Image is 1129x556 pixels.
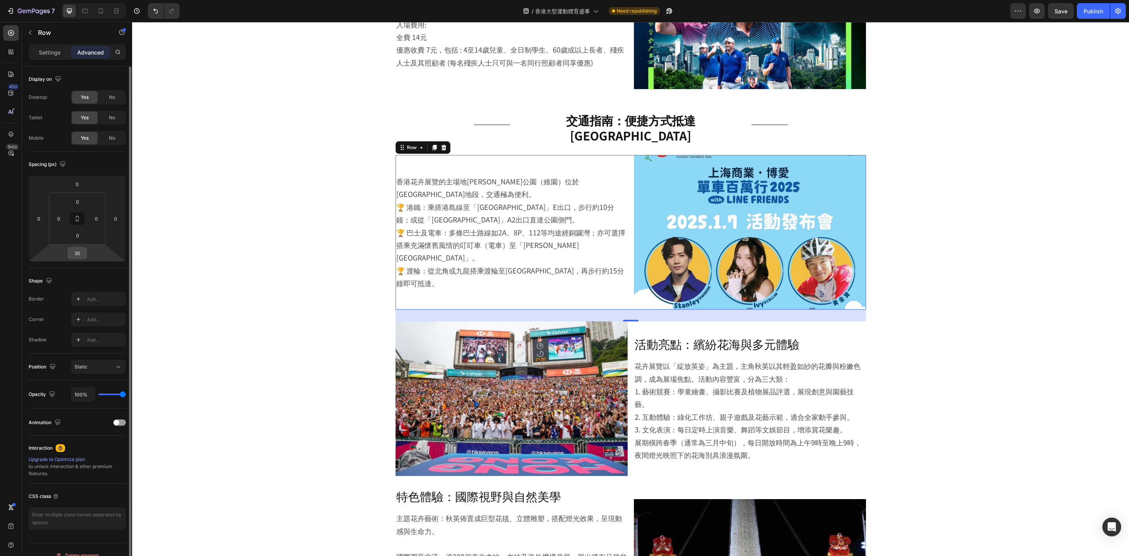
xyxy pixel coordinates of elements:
[29,362,57,372] div: Position
[109,94,115,101] span: No
[29,74,63,85] div: Display on
[87,316,124,323] div: Add...
[29,135,44,142] div: Mobile
[74,364,87,370] span: Static
[29,417,62,428] div: Animation
[81,94,89,101] span: Yes
[617,7,657,15] span: Need republishing
[29,493,59,500] div: CSS class
[29,276,54,286] div: Shape
[503,401,733,439] p: 3. 文化表演：每日定時上演音樂、舞蹈等文娛節目，增添賞花樂趣。 展期橫跨春季（通常為三月中旬），每日開放時間為上午9時至晚上9時，夜間燈光映照下的花海別具浪漫氛圍。
[264,179,495,204] p: 🏆 港鐵：乘搭港島線至「[GEOGRAPHIC_DATA]」E出口，步行約10分鐘；或從「[GEOGRAPHIC_DATA]」A2出口直達公園側門。
[110,213,122,224] input: 0
[6,144,19,150] div: Beta
[503,388,733,401] p: 2. 互動體驗：綠化工作坊、親子遊戲及花藝示範，適合全家動手參與。
[29,336,47,343] div: Shadow
[1077,3,1110,19] button: Publish
[81,135,89,142] span: Yes
[264,528,495,554] p: 國際園藝交流：逾200個來自本地、內地及海外機構參展，展出稀有品種盆栽與創意園景設計。
[1084,7,1103,15] div: Publish
[7,84,19,90] div: 450
[70,196,85,208] input: 0px
[29,159,67,170] div: Spacing (px)
[535,7,590,15] span: 香港大型運動體育盛事
[1048,3,1074,19] button: Save
[29,445,53,452] div: Interaction
[81,114,89,121] span: Yes
[384,91,613,121] h2: 交通指南：便捷方式抵達[GEOGRAPHIC_DATA]
[264,153,495,179] p: 香港花卉展覽的主場地[PERSON_NAME]公園（維園）位於[GEOGRAPHIC_DATA]地段，交通極為便利。
[109,114,115,121] span: No
[29,316,44,323] div: Corner
[132,22,1129,556] iframe: Design area
[77,48,104,57] p: Advanced
[71,387,95,401] input: Auto
[264,242,495,268] p: 🏆 渡輪：從北角或九龍搭乘渡輪至[GEOGRAPHIC_DATA]，再步行約15分鐘即可抵達。
[29,114,42,121] div: Tablet
[70,230,85,241] input: 0px
[273,122,286,129] div: Row
[532,7,534,15] span: /
[148,3,180,19] div: Undo/Redo
[87,296,124,303] div: Add...
[71,360,126,374] button: Static
[29,389,57,400] div: Opacity
[53,213,65,224] input: 0px
[3,3,58,19] button: 7
[264,490,495,515] p: 主題花卉藝術：秋英佈置成巨型花毯、立體雕塑，搭配燈光效果，呈現動感與生命力。
[263,466,496,483] h2: 特色體驗：國際視野與自然美學
[39,48,61,57] p: Settings
[38,28,105,37] p: Row
[502,133,734,288] img: mega-events800x533.jpg
[87,337,124,344] div: Add...
[29,456,126,463] div: Upgrade to Optimize plan
[503,363,733,388] p: 1. 藝術競賽：學童繪畫、攝影比賽及植物展品評選，展現創意與園藝技藝。
[109,135,115,142] span: No
[69,247,85,259] input: 30
[69,178,85,190] input: 0
[51,6,55,16] p: 7
[503,337,733,363] p: 花卉展覽以「綻放英姿」為主題，主角秋英以其輕盈如紗的花瓣與粉嫩色調，成為展場焦點。活動內容豐富，分為三大類：
[33,213,45,224] input: 0
[29,295,44,303] div: Border
[502,314,734,330] h2: 活動亮點：繽紛花海與多元體驗
[91,213,102,224] input: 0px
[29,456,126,477] div: to unlock Interaction & other premium features.
[263,299,496,454] img: mega-events542x361.jpg
[264,204,495,242] p: 🏆 巴士及電車：多條巴士路線如2A、8P、112等均途經銅鑼灣；亦可選擇搭乘充滿懷舊風情的叮叮車（電車）至「[PERSON_NAME][GEOGRAPHIC_DATA]」。
[1102,518,1121,536] div: Open Intercom Messenger
[29,94,47,101] div: Desktop
[1055,8,1067,15] span: Save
